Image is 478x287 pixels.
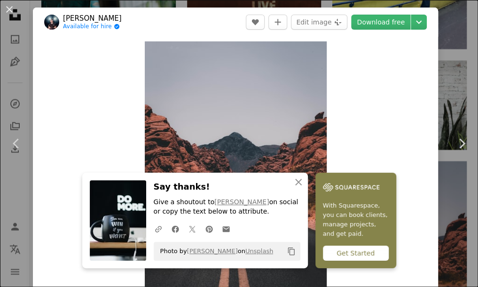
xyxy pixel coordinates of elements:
[154,198,300,216] p: Give a shoutout to on social or copy the text below to attribute.
[218,219,235,238] a: Share over email
[154,180,300,194] h3: Say thanks!
[323,180,379,194] img: file-1747939142011-51e5cc87e3c9
[63,14,122,23] a: [PERSON_NAME]
[184,219,201,238] a: Share on Twitter
[214,198,269,206] a: [PERSON_NAME]
[44,15,59,30] img: Go to Jake Blucker's profile
[323,201,389,239] span: With Squarespace, you can book clients, manage projects, and get paid.
[167,219,184,238] a: Share on Facebook
[291,15,347,30] button: Edit image
[156,244,274,259] span: Photo by on
[351,15,410,30] a: Download free
[201,219,218,238] a: Share on Pinterest
[283,243,299,259] button: Copy to clipboard
[246,15,265,30] button: Like
[445,98,478,189] a: Next
[315,173,396,268] a: With Squarespace, you can book clients, manage projects, and get paid.Get Started
[323,246,389,261] div: Get Started
[187,247,238,255] a: [PERSON_NAME]
[63,23,122,31] a: Available for hire
[245,247,273,255] a: Unsplash
[411,15,427,30] button: Choose download size
[268,15,287,30] button: Add to Collection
